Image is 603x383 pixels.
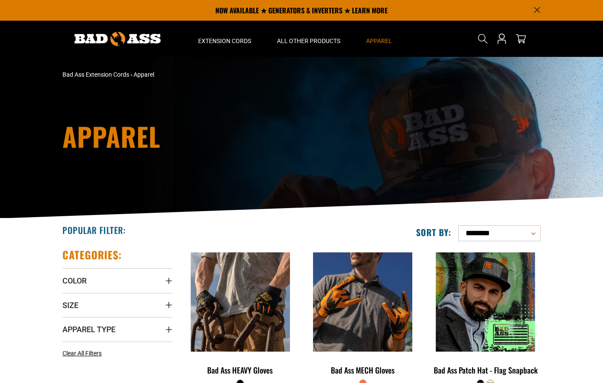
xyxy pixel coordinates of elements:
[62,70,377,79] nav: breadcrumbs
[277,37,340,45] span: All Other Products
[416,227,451,238] label: Sort by:
[186,252,295,352] img: Bad Ass HEAVY Gloves
[431,252,540,352] img: multicam black
[62,248,122,262] h2: Categories:
[366,37,392,45] span: Apparel
[264,21,353,57] summary: All Other Products
[62,350,102,357] span: Clear All Filters
[134,71,154,78] span: Apparel
[62,293,172,317] summary: Size
[62,224,126,236] h2: Popular Filter:
[198,37,251,45] span: Extension Cords
[62,324,115,334] span: Apparel Type
[131,71,132,78] span: ›
[431,366,541,374] div: Bad Ass Patch Hat - Flag Snapback
[62,276,87,286] span: Color
[185,366,295,374] div: Bad Ass HEAVY Gloves
[62,268,172,293] summary: Color
[75,32,161,46] img: Bad Ass Extension Cords
[62,317,172,341] summary: Apparel Type
[308,252,417,352] img: orange
[185,248,295,379] a: Bad Ass HEAVY Gloves Bad Ass HEAVY Gloves
[431,248,541,379] a: multicam black Bad Ass Patch Hat - Flag Snapback
[62,123,377,149] h1: Apparel
[476,32,490,46] summary: Search
[308,366,418,374] div: Bad Ass MECH Gloves
[62,349,105,358] a: Clear All Filters
[353,21,405,57] summary: Apparel
[62,71,129,78] a: Bad Ass Extension Cords
[62,300,78,310] span: Size
[308,248,418,379] a: orange Bad Ass MECH Gloves
[185,21,264,57] summary: Extension Cords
